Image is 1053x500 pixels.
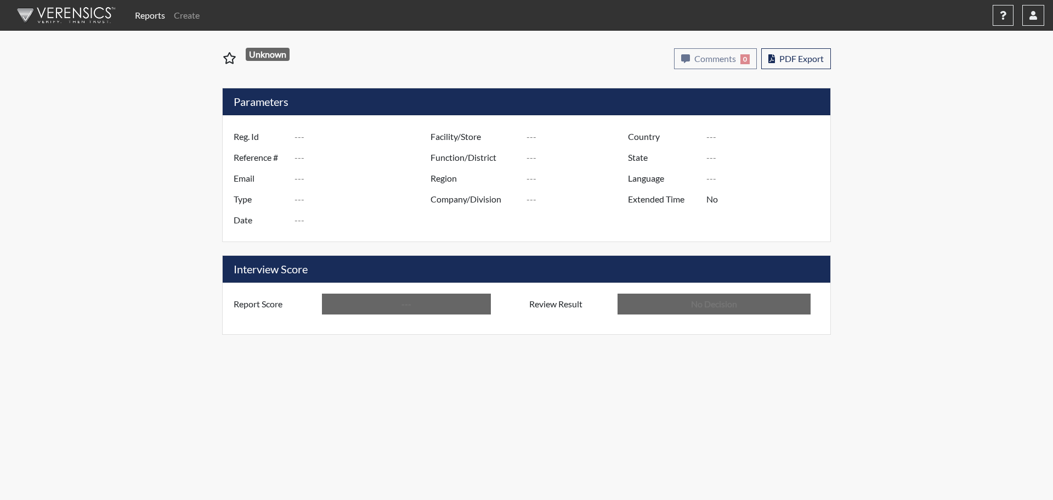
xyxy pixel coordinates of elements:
[620,168,706,189] label: Language
[225,189,295,210] label: Type
[295,126,433,147] input: ---
[422,168,526,189] label: Region
[225,168,295,189] label: Email
[422,126,526,147] label: Facility/Store
[526,168,631,189] input: ---
[225,126,295,147] label: Reg. Id
[131,4,169,26] a: Reports
[295,147,433,168] input: ---
[223,88,830,115] h5: Parameters
[706,189,828,210] input: ---
[225,147,295,168] label: Reference #
[706,147,828,168] input: ---
[295,168,433,189] input: ---
[295,189,433,210] input: ---
[620,147,706,168] label: State
[740,54,750,64] span: 0
[322,294,491,314] input: ---
[422,189,526,210] label: Company/Division
[295,210,433,231] input: ---
[620,126,706,147] label: Country
[246,48,290,61] span: Unknown
[526,126,631,147] input: ---
[618,294,811,314] input: No Decision
[761,48,831,69] button: PDF Export
[225,294,322,314] label: Report Score
[706,126,828,147] input: ---
[694,53,736,64] span: Comments
[422,147,526,168] label: Function/District
[526,189,631,210] input: ---
[779,53,824,64] span: PDF Export
[526,147,631,168] input: ---
[620,189,706,210] label: Extended Time
[521,294,618,314] label: Review Result
[223,256,830,283] h5: Interview Score
[225,210,295,231] label: Date
[169,4,204,26] a: Create
[674,48,757,69] button: Comments0
[706,168,828,189] input: ---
